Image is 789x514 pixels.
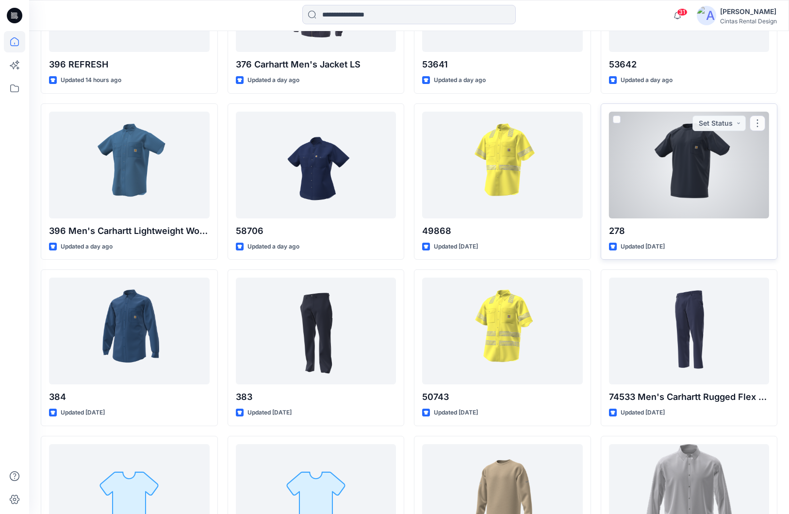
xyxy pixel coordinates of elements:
[422,224,583,238] p: 49868
[49,58,210,71] p: 396 REFRESH
[621,242,665,252] p: Updated [DATE]
[236,390,396,404] p: 383
[61,242,113,252] p: Updated a day ago
[236,112,396,218] a: 58706
[609,58,770,71] p: 53642
[434,75,486,85] p: Updated a day ago
[720,17,777,25] div: Cintas Rental Design
[434,408,478,418] p: Updated [DATE]
[697,6,716,25] img: avatar
[49,112,210,218] a: 396 Men's Carhartt Lightweight Workshirt LS/SS
[49,390,210,404] p: 384
[434,242,478,252] p: Updated [DATE]
[49,278,210,384] a: 384
[236,278,396,384] a: 383
[609,112,770,218] a: 278
[609,224,770,238] p: 278
[247,408,292,418] p: Updated [DATE]
[621,408,665,418] p: Updated [DATE]
[247,75,299,85] p: Updated a day ago
[720,6,777,17] div: [PERSON_NAME]
[236,224,396,238] p: 58706
[61,408,105,418] p: Updated [DATE]
[609,390,770,404] p: 74533 Men's Carhartt Rugged Flex Pant
[236,58,396,71] p: 376 Carhartt Men's Jacket LS
[247,242,299,252] p: Updated a day ago
[422,278,583,384] a: 50743
[422,112,583,218] a: 49868
[422,390,583,404] p: 50743
[61,75,121,85] p: Updated 14 hours ago
[677,8,688,16] span: 31
[49,224,210,238] p: 396 Men's Carhartt Lightweight Workshirt LS/SS
[422,58,583,71] p: 53641
[621,75,673,85] p: Updated a day ago
[609,278,770,384] a: 74533 Men's Carhartt Rugged Flex Pant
